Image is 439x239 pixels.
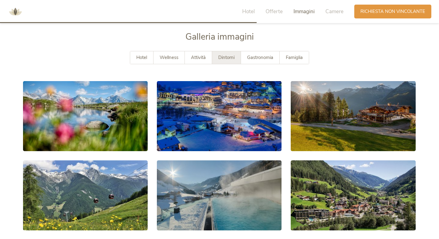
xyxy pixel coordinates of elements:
[247,54,273,61] span: Gastronomia
[136,54,147,61] span: Hotel
[360,8,425,15] span: Richiesta non vincolante
[191,54,206,61] span: Attività
[185,31,254,43] span: Galleria immagini
[325,8,344,15] span: Camere
[266,8,283,15] span: Offerte
[242,8,255,15] span: Hotel
[218,54,235,61] span: Dintorni
[160,54,178,61] span: Wellness
[286,54,303,61] span: Famiglia
[6,2,25,21] img: AMONTI & LUNARIS Wellnessresort
[293,8,315,15] span: Immagini
[6,9,25,14] a: AMONTI & LUNARIS Wellnessresort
